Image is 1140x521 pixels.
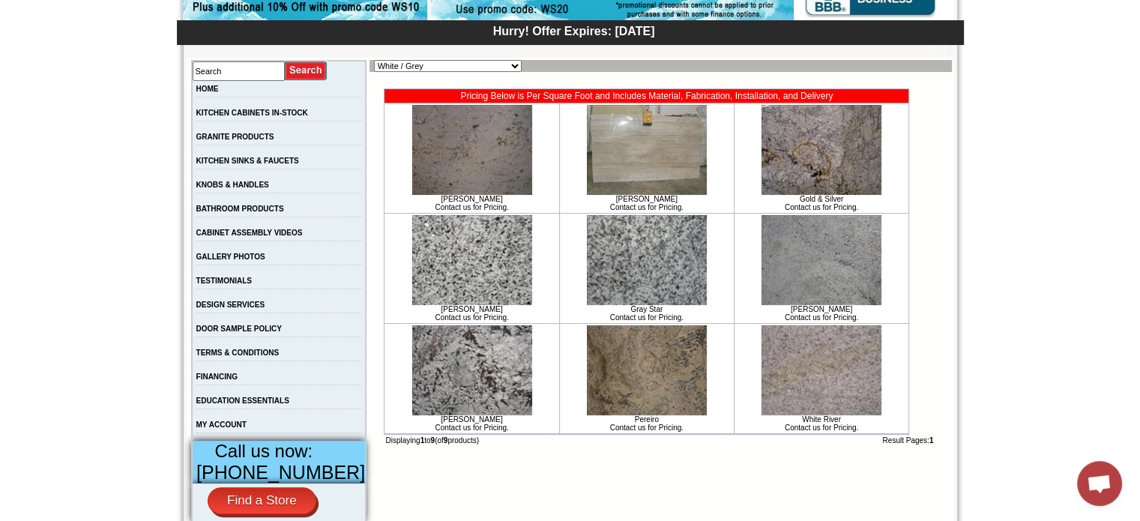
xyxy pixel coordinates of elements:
b: 9 [444,436,448,445]
div: Open chat [1077,461,1122,506]
td: [PERSON_NAME] Contact us for Pricing. [384,214,558,323]
div: Hurry! Offer Expires: [DATE] [184,22,964,38]
span: [PHONE_NUMBER] [196,462,365,483]
a: CABINET ASSEMBLY VIDEOS [196,229,303,237]
a: MY ACCOUNT [196,421,247,429]
td: Displaying to (of products) [384,435,734,446]
b: 9 [431,436,435,445]
a: Find a Store [208,487,316,514]
a: DESIGN SERVICES [196,301,265,309]
b: 1 [420,436,425,445]
a: KITCHEN CABINETS IN-STOCK [196,109,308,117]
td: Pereiro Contact us for Pricing. [560,324,734,433]
a: GALLERY PHOTOS [196,253,265,261]
a: KITCHEN SINKS & FAUCETS [196,157,299,165]
a: GRANITE PRODUCTS [196,133,274,141]
td: Gold & Silver Contact us for Pricing. [735,103,908,213]
a: TESTIMONIALS [196,277,252,285]
td: [PERSON_NAME] Contact us for Pricing. [560,103,734,213]
a: FINANCING [196,373,238,381]
a: KNOBS & HANDLES [196,181,269,189]
a: HOME [196,85,219,93]
input: Submit [285,61,328,81]
td: [PERSON_NAME] Contact us for Pricing. [384,103,558,213]
td: Gray Star Contact us for Pricing. [560,214,734,323]
b: 1 [929,436,934,445]
a: DOOR SAMPLE POLICY [196,325,282,333]
td: [PERSON_NAME] Contact us for Pricing. [735,214,908,323]
a: BATHROOM PRODUCTS [196,205,284,213]
td: Pricing Below is Per Square Foot and Includes Material, Fabrication, Installation, and Delivery [384,89,908,103]
span: Call us now: [215,441,313,461]
td: White River Contact us for Pricing. [735,324,908,433]
a: TERMS & CONDITIONS [196,349,280,357]
a: EDUCATION ESSENTIALS [196,397,289,405]
td: Result Pages: [734,435,937,446]
td: [PERSON_NAME] Contact us for Pricing. [384,324,558,433]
